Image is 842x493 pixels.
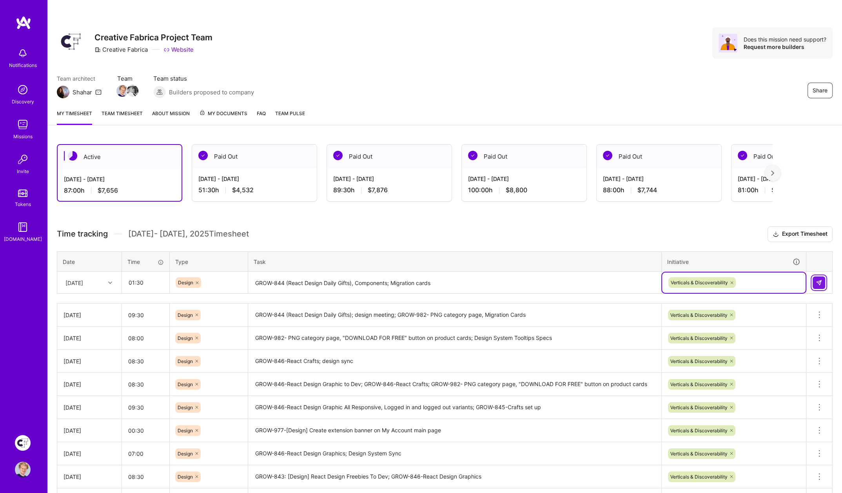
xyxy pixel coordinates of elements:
div: [DATE] [64,334,115,342]
textarea: GROW-844 (React Design Daily Gifts), Components; Migration cards [249,273,661,293]
div: Notifications [9,61,37,69]
div: 89:30 h [333,186,445,194]
div: Paid Out [462,144,586,168]
span: Design [178,381,193,387]
a: User Avatar [13,462,33,477]
div: 87:00 h [64,186,175,195]
div: Active [58,145,181,169]
input: HH:MM [122,374,169,395]
div: [DATE] - [DATE] [64,175,175,183]
span: Design [178,474,193,480]
img: Team Member Avatar [116,85,128,97]
div: null [813,276,826,289]
i: icon CompanyGray [94,47,101,53]
span: Team [117,74,138,83]
input: HH:MM [122,305,169,325]
span: Design [178,451,193,457]
th: Task [248,251,662,272]
div: [DATE] [64,357,115,365]
a: My timesheet [57,109,92,125]
span: Verticals & Discoverability [670,312,728,318]
span: Verticals & Discoverability [670,358,728,364]
img: Paid Out [738,151,747,160]
div: Paid Out [192,144,317,168]
a: Website [163,45,194,54]
a: FAQ [257,109,266,125]
img: Team Architect [57,86,69,98]
div: 51:30 h [198,186,310,194]
span: Design [178,358,193,364]
div: Request more builders [744,43,826,51]
input: HH:MM [122,328,169,349]
textarea: GROW-846-React Design Graphic All Responsive, Logged in and logged out variants; GROW-845-Crafts ... [249,397,661,418]
a: Team Member Avatar [117,84,127,98]
span: Verticals & Discoverability [671,280,728,285]
span: Verticals & Discoverability [670,381,728,387]
img: Avatar [719,34,737,52]
span: $8,800 [506,186,527,194]
div: [DOMAIN_NAME] [4,235,42,243]
i: icon Download [773,230,779,238]
div: [DATE] - [DATE] [603,175,715,183]
div: [DATE] - [DATE] [333,175,445,183]
span: My Documents [199,109,247,118]
img: Paid Out [468,151,477,160]
img: teamwork [15,117,31,132]
span: Verticals & Discoverability [670,474,728,480]
div: Invite [17,167,29,175]
textarea: GROW-846-React Design Graphic to Dev; GROW-846-React Crafts; GROW-982- PNG category page, "DOWNLO... [249,374,661,395]
span: Verticals & Discoverability [670,335,728,341]
span: Design [178,335,193,341]
input: HH:MM [122,272,169,293]
img: Paid Out [333,151,343,160]
span: Design [178,312,193,318]
div: [DATE] [65,278,83,287]
img: Team Member Avatar [127,85,138,97]
textarea: GROW-977-[Design] Create extension banner on My Account main page [249,420,661,441]
span: Time tracking [57,229,108,239]
div: Tokens [15,200,31,208]
img: logo [16,16,31,30]
input: HH:MM [122,443,169,464]
div: Paid Out [327,144,452,168]
img: discovery [15,82,31,98]
button: Export Timesheet [768,226,833,242]
div: [DATE] - [DATE] [468,175,580,183]
span: $4,532 [232,186,254,194]
span: $7,656 [98,186,118,195]
div: 88:00 h [603,186,715,194]
a: Team timesheet [102,109,143,125]
i: icon Chevron [108,281,112,285]
img: tokens [18,190,27,197]
button: Share [808,83,833,98]
img: Creative Fabrica Project Team [15,435,31,451]
input: HH:MM [122,420,169,441]
a: About Mission [152,109,190,125]
img: Submit [816,280,822,286]
div: Creative Fabrica [94,45,148,54]
textarea: GROW-843: [Design] React Design Freebies To Dev; GROW-846-React Design Graphics [249,466,661,488]
span: Share [813,87,827,94]
span: Builders proposed to company [169,88,254,96]
th: Date [57,251,122,272]
div: [DATE] [64,311,115,319]
span: Design [178,428,193,433]
div: [DATE] [64,473,115,481]
span: Verticals & Discoverability [670,428,728,433]
input: HH:MM [122,351,169,372]
span: Verticals & Discoverability [670,451,728,457]
div: [DATE] - [DATE] [198,175,310,183]
div: Initiative [667,257,800,266]
a: Team Pulse [275,109,305,125]
div: [DATE] [64,403,115,412]
img: bell [15,45,31,61]
a: Team Member Avatar [127,84,138,98]
span: Verticals & Discoverability [670,405,728,410]
img: right [771,170,774,176]
textarea: GROW-844 (React Design Daily Gifts); design meeting; GROW-982- PNG category page, Migration Cards [249,304,661,326]
img: Paid Out [603,151,612,160]
span: Team architect [57,74,102,83]
div: Missions [13,132,33,141]
textarea: GROW-846-React Crafts; design sync [249,350,661,372]
img: User Avatar [15,462,31,477]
